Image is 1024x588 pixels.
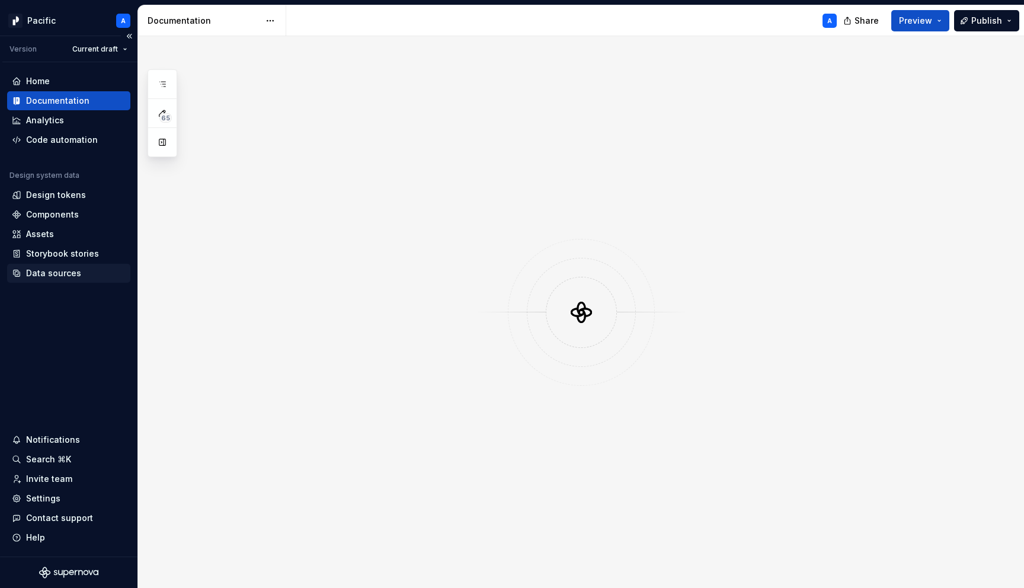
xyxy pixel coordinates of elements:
span: Share [855,15,879,27]
div: Code automation [26,134,98,146]
button: Help [7,528,130,547]
a: Assets [7,225,130,244]
span: Publish [971,15,1002,27]
a: Data sources [7,264,130,283]
div: Documentation [26,95,89,107]
div: Analytics [26,114,64,126]
a: Design tokens [7,186,130,204]
button: Collapse sidebar [121,28,137,44]
a: Storybook stories [7,244,130,263]
button: Current draft [67,41,133,57]
div: Version [9,44,37,54]
div: Documentation [148,15,260,27]
button: Publish [954,10,1019,31]
span: 65 [159,113,172,123]
img: 8d0dbd7b-a897-4c39-8ca0-62fbda938e11.png [8,14,23,28]
div: Home [26,75,50,87]
div: Data sources [26,267,81,279]
button: Notifications [7,430,130,449]
button: PacificA [2,8,135,33]
span: Current draft [72,44,118,54]
button: Preview [891,10,949,31]
div: Contact support [26,512,93,524]
div: Design tokens [26,189,86,201]
a: Invite team [7,469,130,488]
button: Share [837,10,887,31]
div: Design system data [9,171,79,180]
div: A [827,16,832,25]
a: Components [7,205,130,224]
div: Components [26,209,79,220]
div: Settings [26,493,60,504]
a: Home [7,72,130,91]
span: Preview [899,15,932,27]
div: Assets [26,228,54,240]
a: Analytics [7,111,130,130]
div: Storybook stories [26,248,99,260]
button: Contact support [7,509,130,528]
div: Notifications [26,434,80,446]
div: Search ⌘K [26,453,71,465]
div: Help [26,532,45,544]
div: A [121,16,126,25]
div: Pacific [27,15,56,27]
a: Settings [7,489,130,508]
button: Search ⌘K [7,450,130,469]
a: Code automation [7,130,130,149]
a: Documentation [7,91,130,110]
div: Invite team [26,473,72,485]
svg: Supernova Logo [39,567,98,579]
